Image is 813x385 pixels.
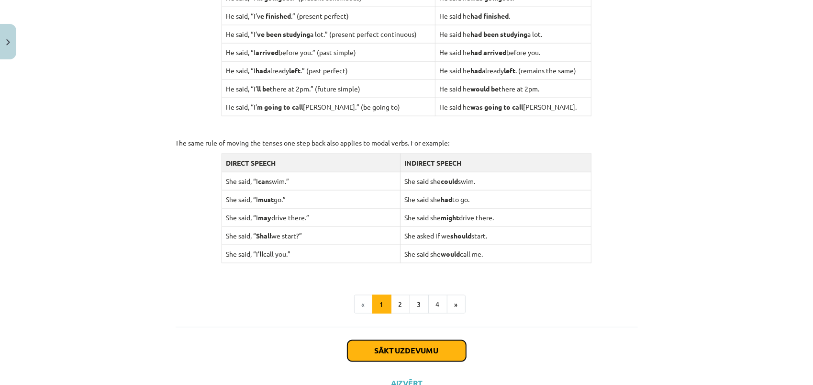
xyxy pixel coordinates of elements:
td: He said, “I already .” (past perfect) [222,61,435,79]
button: 4 [428,295,447,314]
td: She said, “I swim.” [222,172,401,190]
td: INDIRECT SPEECH [401,154,591,172]
td: She asked if we start. [401,226,591,245]
strong: ll [259,249,263,258]
td: He said he before you. [435,43,591,61]
nav: Page navigation example [176,295,638,314]
strong: e finished [260,11,291,20]
strong: arrived [256,48,278,57]
td: He said, “I’ [PERSON_NAME].” (be going to) [222,98,435,116]
strong: was going to call [470,102,523,111]
strong: had arrived [470,48,506,57]
td: He said he . [435,7,591,25]
strong: might [441,213,459,222]
td: He said, “I’ a lot.” (present perfect continuous) [222,25,435,43]
td: He said, “I’ there at 2pm.” (future simple) [222,79,435,98]
td: She said, “I go.” [222,190,401,208]
td: He said he [PERSON_NAME]. [435,98,591,116]
td: DIRECT SPEECH [222,154,401,172]
strong: had been studying [470,30,527,38]
strong: ve been studying [257,30,310,38]
button: Sākt uzdevumu [347,340,466,362]
strong: Shall [256,231,271,240]
td: He said, “I before you.” (past simple) [222,43,435,61]
td: She said, “I drive there.” [222,208,401,226]
strong: must [258,195,274,204]
strong: had [441,195,452,204]
td: She said she swim. [401,172,591,190]
img: icon-close-lesson-0947bae3869378f0d4975bcd49f059093ad1ed9edebbc8119c70593378902aed.svg [6,39,10,45]
strong: would [441,249,460,258]
td: He said, “I’v .” (present perfect) [222,7,435,25]
strong: should [450,231,471,240]
strong: had finished [470,11,509,20]
strong: can [258,177,269,185]
td: He said he there at 2pm. [435,79,591,98]
td: He said he a lot. [435,25,591,43]
strong: ll be [257,84,270,93]
strong: may [258,213,271,222]
strong: had [256,66,267,75]
strong: left [504,66,515,75]
button: » [447,295,466,314]
strong: had [470,66,482,75]
strong: could [441,177,458,185]
td: She said she to go. [401,190,591,208]
td: She said she call me. [401,245,591,263]
td: She said she drive there. [401,208,591,226]
strong: left [289,66,301,75]
td: She said, “ we start?” [222,226,401,245]
button: 1 [372,295,391,314]
strong: m going to call [257,102,303,111]
button: 2 [391,295,410,314]
td: She said, “I’ call you.” [222,245,401,263]
strong: would be [470,84,499,93]
button: 3 [410,295,429,314]
td: He said he already . (remains the same) [435,61,591,79]
p: The same rule of moving the tenses one step back also applies to modal verbs. For example: [176,138,638,148]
